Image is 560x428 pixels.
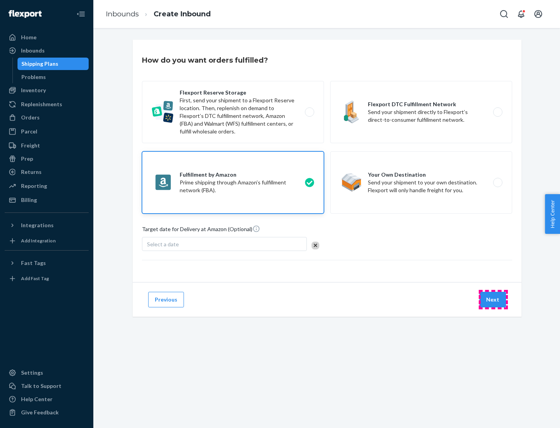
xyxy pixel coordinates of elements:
[100,3,217,26] ol: breadcrumbs
[5,180,89,192] a: Reporting
[147,241,179,247] span: Select a date
[513,6,529,22] button: Open notifications
[21,196,37,204] div: Billing
[21,60,58,68] div: Shipping Plans
[21,33,37,41] div: Home
[5,125,89,138] a: Parcel
[142,55,268,65] h3: How do you want orders fulfilled?
[21,409,59,416] div: Give Feedback
[5,367,89,379] a: Settings
[21,47,45,54] div: Inbounds
[154,10,211,18] a: Create Inbound
[21,168,42,176] div: Returns
[21,100,62,108] div: Replenishments
[5,235,89,247] a: Add Integration
[5,272,89,285] a: Add Fast Tag
[530,6,546,22] button: Open account menu
[21,382,61,390] div: Talk to Support
[21,128,37,135] div: Parcel
[479,292,506,307] button: Next
[21,221,54,229] div: Integrations
[5,194,89,206] a: Billing
[21,395,52,403] div: Help Center
[5,153,89,165] a: Prep
[17,71,89,83] a: Problems
[73,6,89,22] button: Close Navigation
[5,406,89,419] button: Give Feedback
[545,194,560,234] button: Help Center
[21,369,43,377] div: Settings
[496,6,512,22] button: Open Search Box
[21,142,40,149] div: Freight
[5,111,89,124] a: Orders
[5,84,89,96] a: Inventory
[5,139,89,152] a: Freight
[5,98,89,111] a: Replenishments
[21,182,47,190] div: Reporting
[9,10,42,18] img: Flexport logo
[148,292,184,307] button: Previous
[5,380,89,392] a: Talk to Support
[5,393,89,405] a: Help Center
[17,58,89,70] a: Shipping Plans
[21,86,46,94] div: Inventory
[21,155,33,163] div: Prep
[21,237,56,244] div: Add Integration
[21,114,40,121] div: Orders
[5,31,89,44] a: Home
[106,10,139,18] a: Inbounds
[21,275,49,282] div: Add Fast Tag
[21,259,46,267] div: Fast Tags
[5,257,89,269] button: Fast Tags
[5,219,89,232] button: Integrations
[21,73,46,81] div: Problems
[142,225,260,236] span: Target date for Delivery at Amazon (Optional)
[5,44,89,57] a: Inbounds
[5,166,89,178] a: Returns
